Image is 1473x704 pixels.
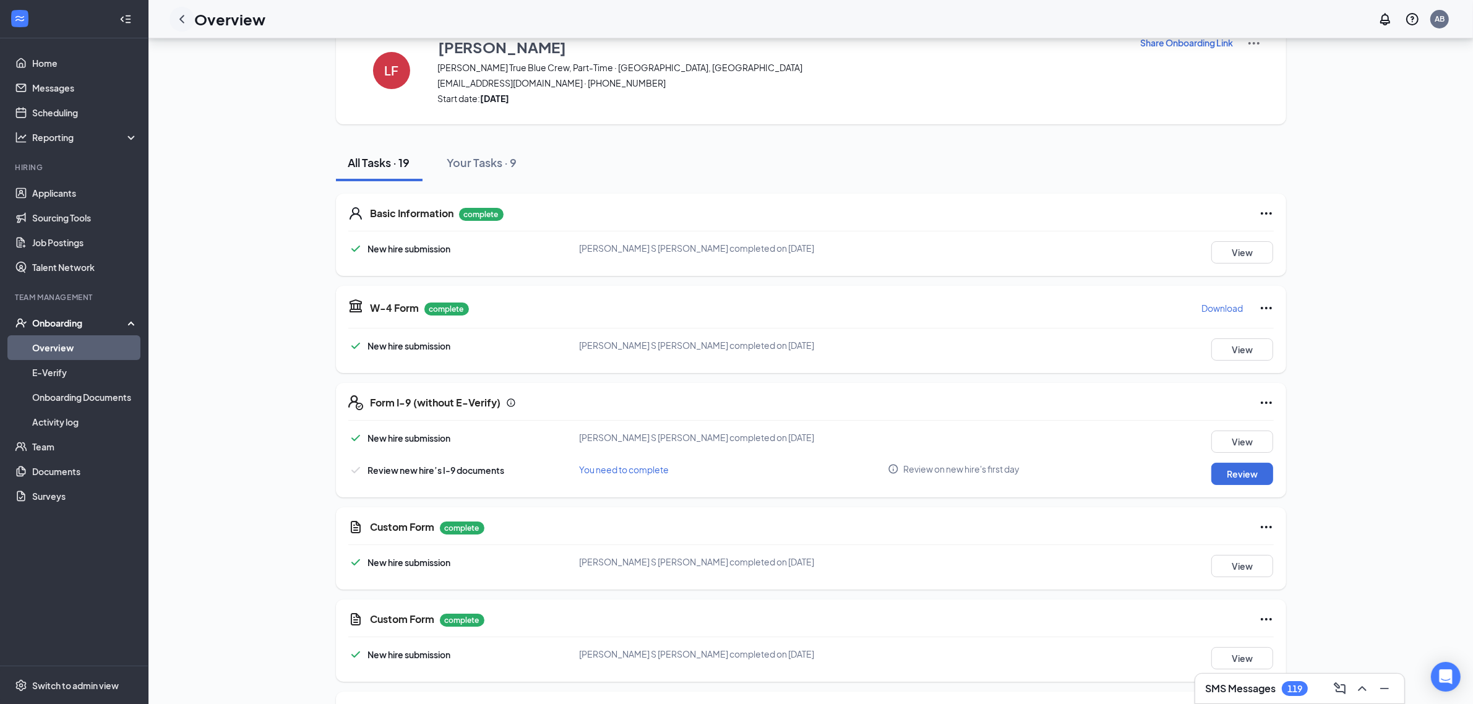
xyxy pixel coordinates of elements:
[1431,662,1461,692] div: Open Intercom Messenger
[1211,241,1273,264] button: View
[348,206,363,221] svg: User
[438,36,1125,58] button: [PERSON_NAME]
[32,100,138,125] a: Scheduling
[438,77,1125,89] span: [EMAIL_ADDRESS][DOMAIN_NAME] · [PHONE_NUMBER]
[15,679,27,692] svg: Settings
[348,298,363,313] svg: TaxGovernmentIcon
[1330,679,1350,698] button: ComposeMessage
[1141,36,1234,49] p: Share Onboarding Link
[384,66,398,75] h4: LF
[348,338,363,353] svg: Checkmark
[1205,682,1276,695] h3: SMS Messages
[348,155,410,170] div: All Tasks · 19
[32,459,138,484] a: Documents
[348,431,363,445] svg: Checkmark
[348,463,363,478] svg: Checkmark
[174,12,189,27] svg: ChevronLeft
[368,465,505,476] span: Review new hire’s I-9 documents
[1405,12,1420,27] svg: QuestionInfo
[32,51,138,75] a: Home
[1211,647,1273,669] button: View
[32,484,138,509] a: Surveys
[32,131,139,144] div: Reporting
[15,131,27,144] svg: Analysis
[1378,12,1393,27] svg: Notifications
[1355,681,1370,696] svg: ChevronUp
[580,340,815,351] span: [PERSON_NAME] S [PERSON_NAME] completed on [DATE]
[14,12,26,25] svg: WorkstreamLogo
[506,398,516,408] svg: Info
[348,520,363,534] svg: CustomFormIcon
[348,647,363,662] svg: Checkmark
[1211,463,1273,485] button: Review
[15,292,135,303] div: Team Management
[1352,679,1372,698] button: ChevronUp
[903,463,1020,475] span: Review on new hire's first day
[438,61,1125,74] span: [PERSON_NAME] True Blue Crew, Part-Time · [GEOGRAPHIC_DATA], [GEOGRAPHIC_DATA]
[348,241,363,256] svg: Checkmark
[459,208,504,221] p: complete
[1333,681,1347,696] svg: ComposeMessage
[438,92,1125,105] span: Start date:
[368,432,451,444] span: New hire submission
[119,13,132,25] svg: Collapse
[1375,679,1394,698] button: Minimize
[481,93,510,104] strong: [DATE]
[32,360,138,385] a: E-Verify
[1259,612,1274,627] svg: Ellipses
[1259,301,1274,316] svg: Ellipses
[348,395,363,410] svg: FormI9EVerifyIcon
[1259,520,1274,534] svg: Ellipses
[1140,36,1234,49] button: Share Onboarding Link
[1211,431,1273,453] button: View
[15,162,135,173] div: Hiring
[368,243,451,254] span: New hire submission
[32,410,138,434] a: Activity log
[361,36,423,105] button: LF
[440,614,484,627] p: complete
[1259,395,1274,410] svg: Ellipses
[439,36,567,58] h3: [PERSON_NAME]
[368,340,451,351] span: New hire submission
[348,555,363,570] svg: Checkmark
[371,396,501,410] h5: Form I-9 (without E-Verify)
[32,75,138,100] a: Messages
[580,556,815,567] span: [PERSON_NAME] S [PERSON_NAME] completed on [DATE]
[32,205,138,230] a: Sourcing Tools
[580,464,669,475] span: You need to complete
[1259,206,1274,221] svg: Ellipses
[580,648,815,659] span: [PERSON_NAME] S [PERSON_NAME] completed on [DATE]
[32,434,138,459] a: Team
[15,317,27,329] svg: UserCheck
[1201,298,1244,318] button: Download
[1247,36,1261,51] img: More Actions
[32,385,138,410] a: Onboarding Documents
[1377,681,1392,696] svg: Minimize
[1435,14,1445,24] div: AB
[371,301,419,315] h5: W-4 Form
[1202,302,1243,314] p: Download
[348,612,363,627] svg: CustomFormIcon
[194,9,265,30] h1: Overview
[371,520,435,534] h5: Custom Form
[580,243,815,254] span: [PERSON_NAME] S [PERSON_NAME] completed on [DATE]
[1211,338,1273,361] button: View
[368,557,451,568] span: New hire submission
[447,155,517,170] div: Your Tasks · 9
[580,432,815,443] span: [PERSON_NAME] S [PERSON_NAME] completed on [DATE]
[32,181,138,205] a: Applicants
[32,255,138,280] a: Talent Network
[371,207,454,220] h5: Basic Information
[32,230,138,255] a: Job Postings
[888,463,899,474] svg: Info
[368,649,451,660] span: New hire submission
[424,303,469,316] p: complete
[32,317,127,329] div: Onboarding
[371,612,435,626] h5: Custom Form
[32,679,119,692] div: Switch to admin view
[32,335,138,360] a: Overview
[1287,684,1302,694] div: 119
[440,522,484,534] p: complete
[1211,555,1273,577] button: View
